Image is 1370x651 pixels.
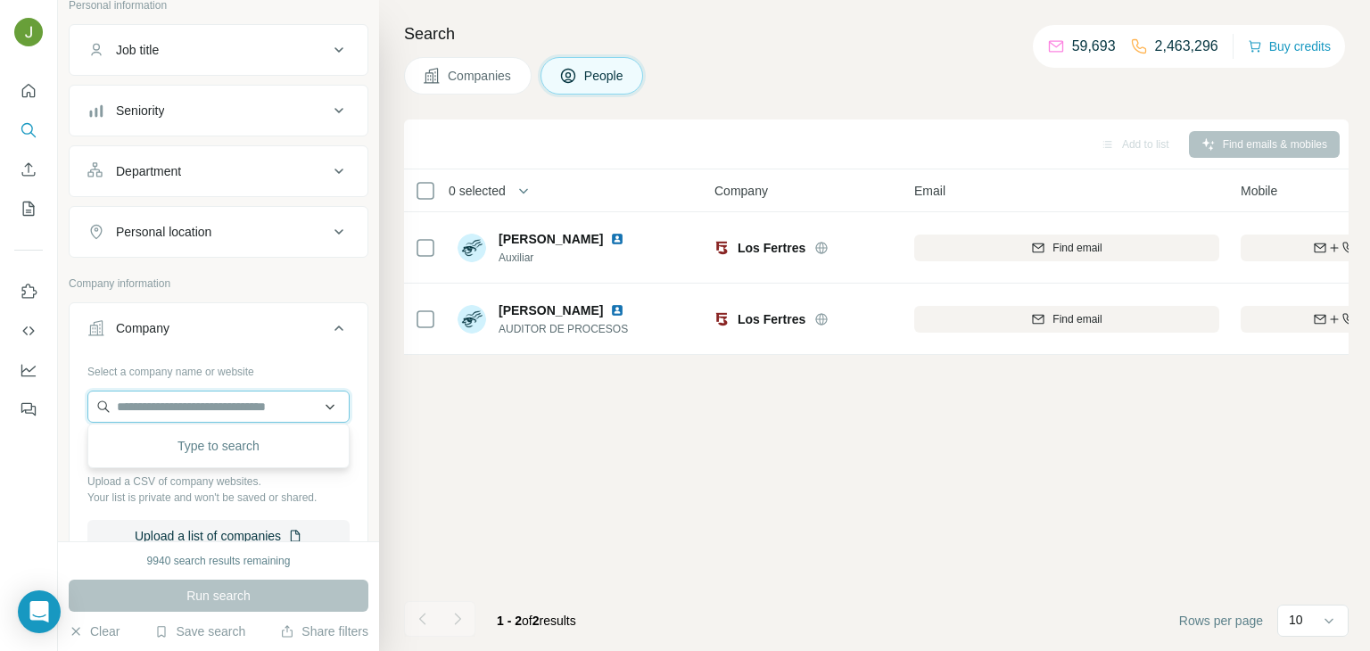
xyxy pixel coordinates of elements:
button: Company [70,307,367,357]
img: Logo of Los Fertres [714,241,729,255]
button: Dashboard [14,354,43,386]
span: Email [914,182,945,200]
div: Personal location [116,223,211,241]
button: Find email [914,235,1219,261]
button: Buy credits [1248,34,1331,59]
span: Companies [448,67,513,85]
div: Department [116,162,181,180]
span: [PERSON_NAME] [499,232,603,246]
p: 10 [1289,611,1303,629]
div: Company [116,319,169,337]
button: Find email [914,306,1219,333]
div: Seniority [116,102,164,119]
span: 0 selected [449,182,506,200]
button: Personal location [70,210,367,253]
span: of [522,614,532,628]
button: Upload a list of companies [87,520,350,552]
span: Find email [1052,311,1102,327]
button: Department [70,150,367,193]
button: Search [14,114,43,146]
p: 59,693 [1072,36,1116,57]
button: Quick start [14,75,43,107]
span: [PERSON_NAME] [499,301,603,319]
img: Logo of Los Fertres [714,312,729,326]
span: 1 - 2 [497,614,522,628]
span: Company [714,182,768,200]
button: Enrich CSV [14,153,43,185]
img: Avatar [458,305,486,334]
div: Select a company name or website [87,357,350,380]
h4: Search [404,21,1349,46]
button: Use Surfe on LinkedIn [14,276,43,308]
div: Open Intercom Messenger [18,590,61,633]
p: Your list is private and won't be saved or shared. [87,490,350,506]
span: Rows per page [1179,612,1263,630]
span: Los Fertres [738,310,805,328]
button: Seniority [70,89,367,132]
span: Find email [1052,240,1102,256]
button: Job title [70,29,367,71]
div: Job title [116,41,159,59]
span: Auxiliar [499,250,646,266]
span: Los Fertres [738,239,805,257]
img: Avatar [14,18,43,46]
button: My lists [14,193,43,225]
p: 2,463,296 [1155,36,1218,57]
span: Mobile [1241,182,1277,200]
button: Save search [154,622,245,640]
div: Type to search [92,428,345,464]
img: Avatar [458,234,486,262]
span: AUDITOR DE PROCESOS [499,321,646,337]
img: LinkedIn logo [610,232,624,246]
span: results [497,614,576,628]
div: 9940 search results remaining [147,553,291,569]
p: Company information [69,276,368,292]
button: Feedback [14,393,43,425]
span: People [584,67,625,85]
span: 2 [532,614,540,628]
button: Use Surfe API [14,315,43,347]
img: LinkedIn logo [610,303,624,317]
button: Clear [69,622,120,640]
p: Upload a CSV of company websites. [87,474,350,490]
button: Share filters [280,622,368,640]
